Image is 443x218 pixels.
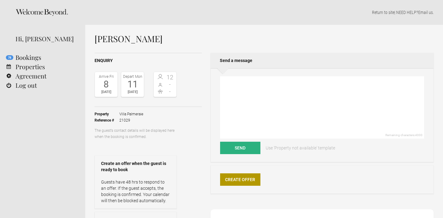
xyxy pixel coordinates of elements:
[220,173,260,186] a: Create Offer
[96,73,116,80] div: Arrive Fri
[95,34,434,43] h1: [PERSON_NAME]
[119,111,143,117] span: Villa Palmeraie
[123,80,142,89] div: 11
[101,160,170,173] strong: Create an offer when the guest is ready to book
[96,80,116,89] div: 8
[123,89,142,95] div: [DATE]
[372,10,394,15] a: Return to site
[165,74,175,80] span: 12
[220,142,260,154] button: Send
[418,10,433,15] a: Email us
[101,179,170,204] p: Guests have 48 hrs to respond to an offer. If the guest accepts, the booking is confirmed. Your c...
[16,34,76,43] div: Hi, [PERSON_NAME]
[96,89,116,95] div: [DATE]
[119,117,143,123] span: 21029
[123,73,142,80] div: Depart Mon
[95,111,119,117] strong: Property
[6,55,13,60] flynt-notification-badge: 78
[261,142,339,154] a: Use 'Property not available' template
[165,88,175,95] span: -
[95,57,202,64] h2: Enquiry
[95,9,434,16] p: | NEED HELP? .
[210,53,434,68] h2: Send a message
[165,81,175,87] span: -
[95,117,119,123] strong: Reference #
[95,127,177,140] p: The guest’s contact details will be displayed here when the booking is confirmed.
